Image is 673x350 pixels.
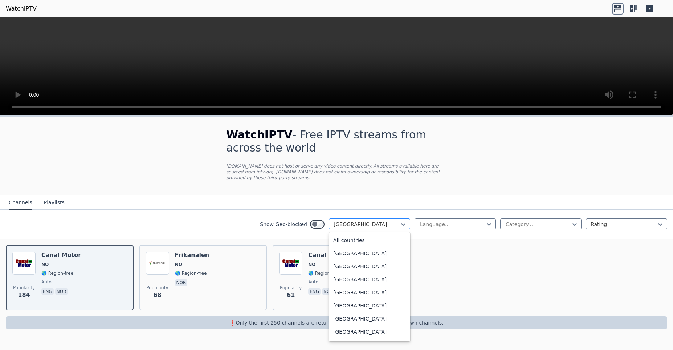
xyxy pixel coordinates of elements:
img: Frikanalen [146,252,169,275]
div: [GEOGRAPHIC_DATA] [329,273,410,286]
span: auto [41,279,52,285]
p: eng [308,288,321,295]
div: [GEOGRAPHIC_DATA] [329,286,410,299]
label: Show Geo-blocked [260,221,307,228]
span: Popularity [280,285,302,291]
p: eng [41,288,54,295]
a: iptv-org [256,169,273,174]
button: Playlists [44,196,65,210]
span: NO [308,262,315,267]
p: [DOMAIN_NAME] does not host or serve any video content directly. All streams available here are s... [226,163,447,181]
span: Popularity [13,285,35,291]
span: 68 [153,291,161,299]
span: NO [41,262,49,267]
span: 🌎 Region-free [308,270,340,276]
button: Channels [9,196,32,210]
img: Canal Motor [12,252,36,275]
span: 184 [18,291,30,299]
div: [GEOGRAPHIC_DATA] [329,299,410,312]
div: [GEOGRAPHIC_DATA] [329,312,410,325]
p: nor [322,288,335,295]
span: WatchIPTV [226,128,293,141]
span: 🌎 Region-free [41,270,73,276]
span: auto [308,279,318,285]
a: WatchIPTV [6,4,37,13]
img: Canal Motor [279,252,302,275]
p: nor [175,279,188,286]
div: [GEOGRAPHIC_DATA] [329,325,410,338]
div: [GEOGRAPHIC_DATA] [329,247,410,260]
p: ❗️Only the first 250 channels are returned, use the filters to narrow down channels. [9,319,664,326]
p: nor [55,288,68,295]
h6: Frikanalen [175,252,209,259]
h6: Canal Motor [41,252,81,259]
span: 🌎 Region-free [175,270,207,276]
span: Popularity [147,285,168,291]
span: NO [175,262,182,267]
h1: - Free IPTV streams from across the world [226,128,447,154]
span: 61 [287,291,295,299]
div: [GEOGRAPHIC_DATA] [329,260,410,273]
div: All countries [329,234,410,247]
h6: Canal Motor [308,252,348,259]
